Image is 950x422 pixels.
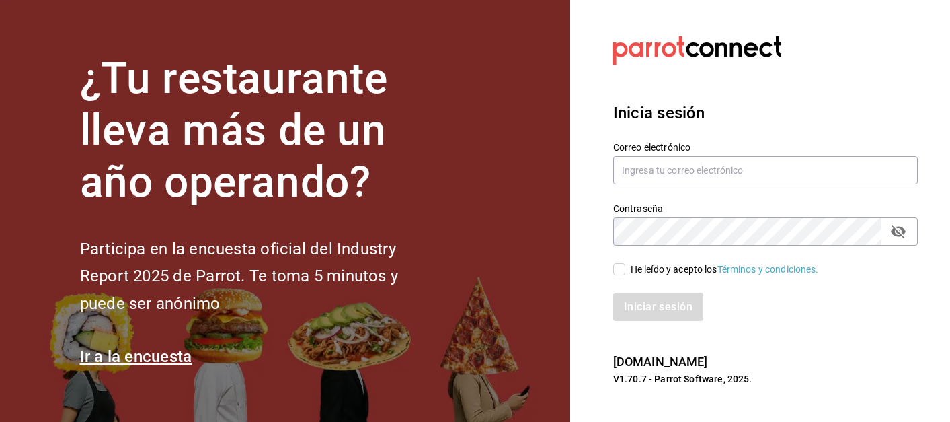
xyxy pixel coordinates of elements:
[613,156,918,184] input: Ingresa tu correo electrónico
[613,143,918,152] label: Correo electrónico
[613,204,918,213] label: Contraseña
[631,262,819,277] div: He leído y acepto los
[613,372,918,386] p: V1.70.7 - Parrot Software, 2025.
[717,264,819,275] a: Términos y condiciones.
[887,220,910,243] button: passwordField
[613,101,918,125] h3: Inicia sesión
[80,347,192,366] a: Ir a la encuesta
[613,355,708,369] a: [DOMAIN_NAME]
[80,53,443,208] h1: ¿Tu restaurante lleva más de un año operando?
[80,236,443,318] h2: Participa en la encuesta oficial del Industry Report 2025 de Parrot. Te toma 5 minutos y puede se...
